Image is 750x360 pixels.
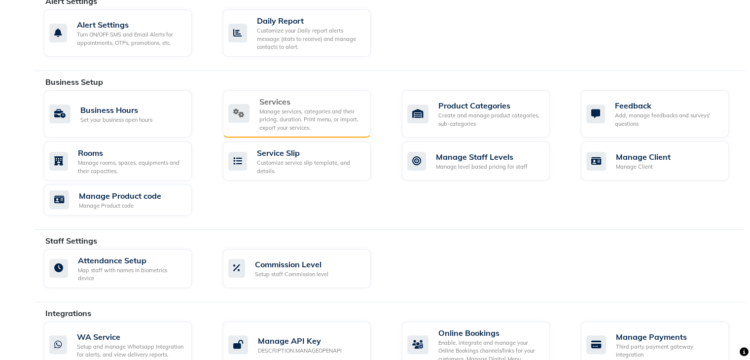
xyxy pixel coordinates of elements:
div: Customize service slip template, and details. [257,159,363,175]
div: Customize your Daily report alerts message (stats to receive) and manage contacts to alert. [257,27,363,51]
div: Product Categories [438,100,542,111]
div: Setup and manage Whatsapp Integration for alerts, and view delivery reports. [77,343,184,359]
div: Manage API Key [258,335,342,347]
div: Setup staff Commission level [255,270,328,279]
div: Manage Client [616,163,671,171]
a: Daily ReportCustomize your Daily report alerts message (stats to receive) and manage contacts to ... [223,9,387,57]
a: ServicesManage services, categories and their pricing, duration. Print menu, or import, export yo... [223,90,387,138]
a: Commission LevelSetup staff Commission level [223,249,387,288]
div: Turn ON/OFF SMS and Email Alerts for appointments, OTPs, promotions, etc. [77,31,184,47]
div: Third party payment gateway integration [616,343,721,359]
div: Manage rooms, spaces, equipments and their capacities. [78,159,184,175]
a: Attendance SetupMap staff with names in biometrics device [44,249,208,288]
div: Manage Payments [616,331,721,343]
a: RoomsManage rooms, spaces, equipments and their capacities. [44,142,208,180]
div: Set your business open hours [80,116,152,124]
div: Commission Level [255,258,328,270]
div: Daily Report [257,15,363,27]
div: Attendance Setup [78,254,184,266]
a: Service SlipCustomize service slip template, and details. [223,142,387,180]
a: Business HoursSet your business open hours [44,90,208,138]
div: Manage Product code [79,190,161,202]
div: DESCRIPTION.MANAGEOPENAPI [258,347,342,355]
a: Manage ClientManage Client [581,142,745,180]
div: Alert Settings [77,19,184,31]
div: Manage Product code [79,202,161,210]
div: Add, manage feedbacks and surveys' questions [615,111,721,128]
div: WA Service [77,331,184,343]
a: FeedbackAdd, manage feedbacks and surveys' questions [581,90,745,138]
div: Business Hours [80,104,152,116]
div: Manage services, categories and their pricing, duration. Print menu, or import, export your servi... [259,108,363,132]
div: Online Bookings [438,327,542,339]
div: Create and manage product categories, sub-categories [438,111,542,128]
div: Manage Staff Levels [436,151,528,163]
a: Product CategoriesCreate and manage product categories, sub-categories [402,90,566,138]
div: Manage level based pricing for staff [436,163,528,171]
div: Map staff with names in biometrics device [78,266,184,283]
a: Manage Staff LevelsManage level based pricing for staff [402,142,566,180]
div: Feedback [615,100,721,111]
div: Manage Client [616,151,671,163]
a: Alert SettingsTurn ON/OFF SMS and Email Alerts for appointments, OTPs, promotions, etc. [44,9,208,57]
div: Service Slip [257,147,363,159]
div: Rooms [78,147,184,159]
a: Manage Product codeManage Product code [44,184,208,216]
div: Services [259,96,363,108]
